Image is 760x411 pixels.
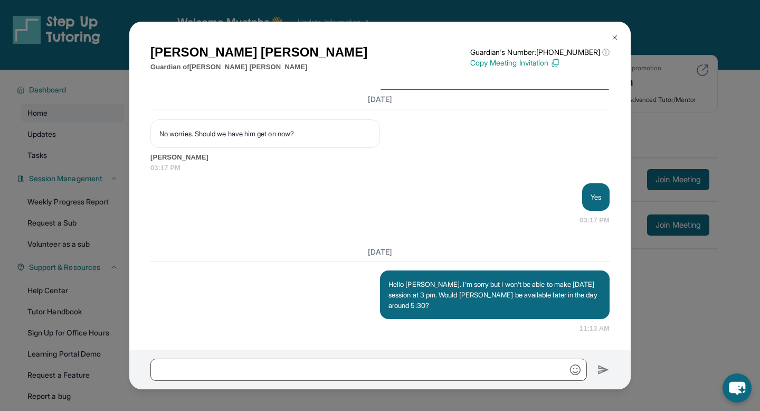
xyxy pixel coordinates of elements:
[150,163,610,173] span: 03:17 PM
[602,47,610,58] span: ⓘ
[570,365,581,375] img: Emoji
[579,323,610,334] span: 11:13 AM
[723,373,752,403] button: chat-button
[470,47,610,58] p: Guardian's Number: [PHONE_NUMBER]
[150,94,610,104] h3: [DATE]
[150,152,610,163] span: [PERSON_NAME]
[150,62,367,72] p: Guardian of [PERSON_NAME] [PERSON_NAME]
[579,215,610,226] span: 03:17 PM
[150,43,367,62] h1: [PERSON_NAME] [PERSON_NAME]
[597,363,610,376] img: Send icon
[550,58,560,68] img: Copy Icon
[470,58,610,68] p: Copy Meeting Invitation
[388,279,601,311] p: Hello [PERSON_NAME]. I'm sorry but I won't be able to make [DATE] session at 3 pm. Would [PERSON_...
[150,247,610,257] h3: [DATE]
[591,192,601,202] p: Yes
[159,128,371,139] p: No worries. Should we have him get on now?
[611,33,619,42] img: Close Icon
